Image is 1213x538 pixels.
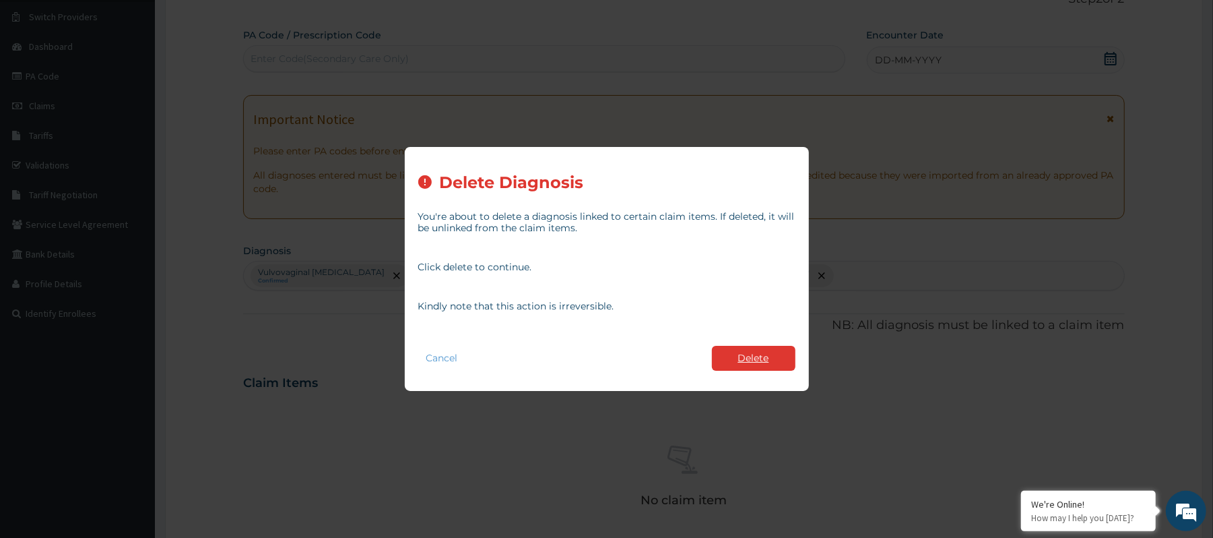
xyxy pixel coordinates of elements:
[221,7,253,39] div: Minimize live chat window
[70,76,226,93] div: Chat with us now
[25,67,55,101] img: d_794563401_company_1708531726252_794563401
[1031,498,1146,510] div: We're Online!
[418,211,795,234] p: You're about to delete a diagnosis linked to certain claim items. If deleted, it will be unlinked...
[78,170,186,306] span: We're online!
[1031,512,1146,524] p: How may I help you today?
[418,262,795,273] p: Click delete to continue.
[418,349,466,368] button: Cancel
[418,301,795,312] p: Kindly note that this action is irreversible.
[712,346,795,371] button: Delete
[440,174,584,192] h2: Delete Diagnosis
[7,368,257,415] textarea: Type your message and hit 'Enter'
